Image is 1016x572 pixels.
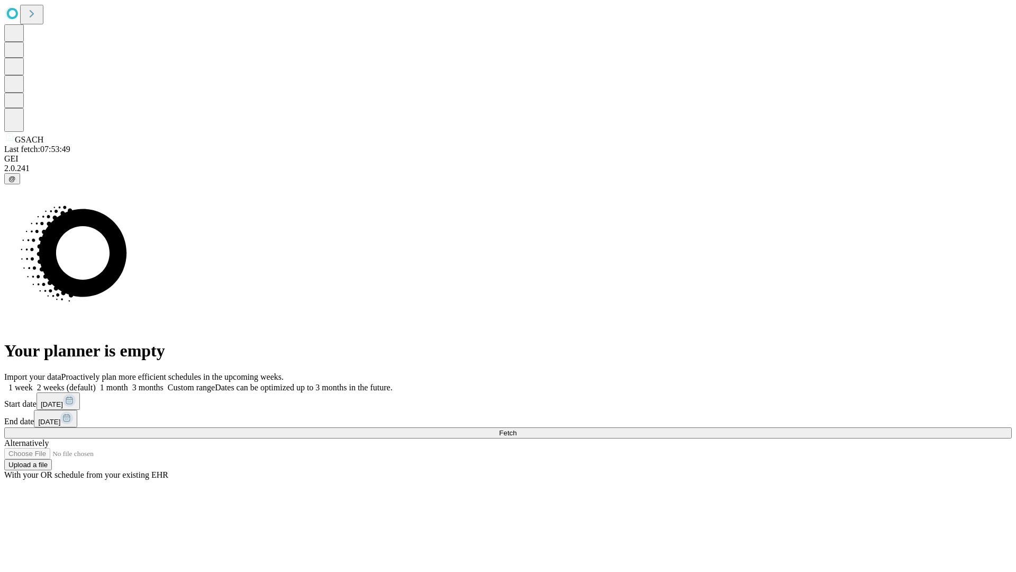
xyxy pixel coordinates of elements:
[4,427,1012,439] button: Fetch
[4,145,70,154] span: Last fetch: 07:53:49
[61,372,284,381] span: Proactively plan more efficient schedules in the upcoming weeks.
[8,175,16,183] span: @
[4,392,1012,410] div: Start date
[41,400,63,408] span: [DATE]
[4,470,168,479] span: With your OR schedule from your existing EHR
[4,439,49,448] span: Alternatively
[132,383,164,392] span: 3 months
[100,383,128,392] span: 1 month
[4,164,1012,173] div: 2.0.241
[8,383,33,392] span: 1 week
[499,429,516,437] span: Fetch
[34,410,77,427] button: [DATE]
[37,383,96,392] span: 2 weeks (default)
[37,392,80,410] button: [DATE]
[38,418,60,426] span: [DATE]
[15,135,43,144] span: GSACH
[4,372,61,381] span: Import your data
[4,410,1012,427] div: End date
[168,383,215,392] span: Custom range
[4,173,20,184] button: @
[4,459,52,470] button: Upload a file
[4,154,1012,164] div: GEI
[4,341,1012,361] h1: Your planner is empty
[215,383,392,392] span: Dates can be optimized up to 3 months in the future.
